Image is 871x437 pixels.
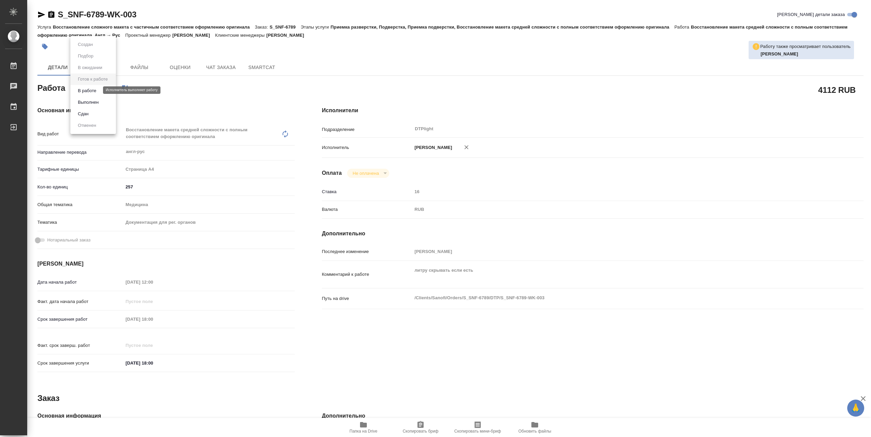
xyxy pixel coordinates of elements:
[76,75,110,83] button: Готов к работе
[76,87,98,95] button: В работе
[76,110,90,118] button: Сдан
[76,52,96,60] button: Подбор
[76,122,98,129] button: Отменен
[76,99,101,106] button: Выполнен
[76,41,95,48] button: Создан
[76,64,104,71] button: В ожидании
